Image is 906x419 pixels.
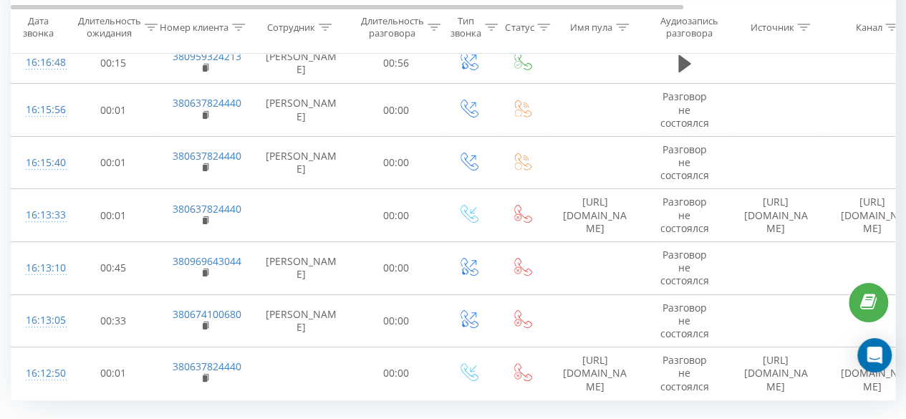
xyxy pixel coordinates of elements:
div: 16:13:05 [26,307,54,334]
td: 00:00 [352,294,441,347]
td: 00:01 [69,189,158,242]
div: Длительность ожидания [78,15,141,39]
td: 00:00 [352,347,441,400]
a: 380637824440 [173,360,241,373]
a: 380959324213 [173,49,241,63]
div: Тип звонка [450,15,481,39]
span: Разговор не состоялся [660,195,709,234]
a: 380674100680 [173,307,241,321]
div: Сотрудник [267,21,315,33]
td: 00:15 [69,42,158,84]
td: 00:00 [352,242,441,295]
span: Разговор не состоялся [660,90,709,129]
td: 00:00 [352,84,441,137]
div: Аудиозапись разговора [654,15,723,39]
div: Имя пула [570,21,612,33]
a: 380637824440 [173,202,241,216]
div: Номер клиента [160,21,228,33]
td: 00:33 [69,294,158,347]
td: 00:56 [352,42,441,84]
td: [PERSON_NAME] [251,242,352,295]
td: [URL][DOMAIN_NAME] [549,347,642,400]
div: 16:15:56 [26,96,54,124]
div: 16:13:33 [26,201,54,229]
div: 16:16:48 [26,49,54,77]
span: Разговор не состоялся [660,143,709,182]
div: 16:12:50 [26,360,54,387]
span: Разговор не состоялся [660,248,709,287]
a: 380969643044 [173,254,241,268]
div: Канал [855,21,882,33]
td: [PERSON_NAME] [251,136,352,189]
div: Статус [505,21,534,33]
td: [PERSON_NAME] [251,294,352,347]
td: [URL][DOMAIN_NAME] [549,189,642,242]
td: 00:00 [352,189,441,242]
td: 00:01 [69,84,158,137]
td: 00:00 [352,136,441,189]
div: Длительность разговора [361,15,424,39]
td: [PERSON_NAME] [251,42,352,84]
div: Дата звонка [11,15,64,39]
div: Источник [750,21,794,33]
td: 00:01 [69,136,158,189]
span: Разговор не состоялся [660,301,709,340]
span: Разговор не состоялся [660,353,709,392]
td: [URL][DOMAIN_NAME] [728,189,824,242]
a: 380637824440 [173,149,241,163]
td: 00:01 [69,347,158,400]
a: 380637824440 [173,96,241,110]
td: 00:45 [69,242,158,295]
td: [PERSON_NAME] [251,84,352,137]
div: Open Intercom Messenger [857,338,892,372]
td: [URL][DOMAIN_NAME] [728,347,824,400]
div: 16:15:40 [26,149,54,177]
div: 16:13:10 [26,254,54,282]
